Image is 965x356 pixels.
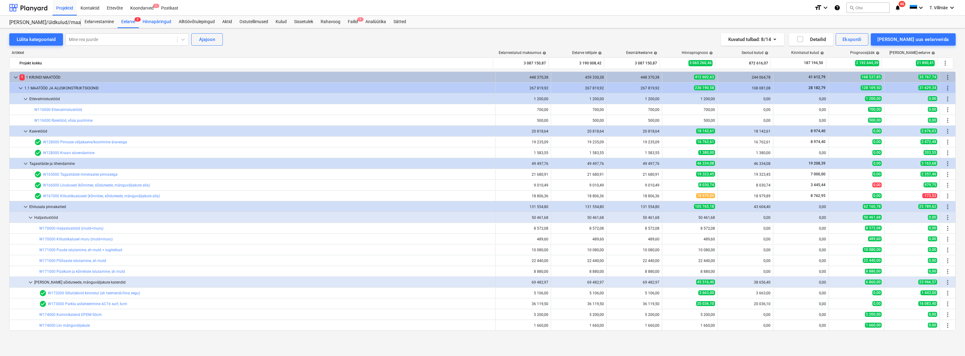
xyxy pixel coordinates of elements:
[944,235,951,243] span: Rohkem tegevusi
[720,248,771,252] div: 0,00
[863,247,882,252] span: 10 080,00
[48,302,127,306] a: W173000 Parkla asfalteerimine AC16 surf, 6cm
[498,226,548,231] div: 8 572,08
[875,51,880,55] span: help
[944,149,951,157] span: Rohkem tegevusi
[718,58,768,68] div: 872 616,07
[34,192,42,200] span: Eelarvereal on 1 hinnapakkumist
[868,107,882,112] span: 700,00
[742,51,768,55] div: Seotud kulud
[498,172,548,177] div: 21 680,91
[810,194,826,198] span: 8 762,95
[43,151,94,155] a: W128000 Kraavi süvendamine
[344,16,362,28] a: Failid1
[861,85,882,90] span: 128 109,50
[944,117,951,124] span: Rohkem tegevusi
[865,96,882,101] span: 1 200,00
[609,118,659,123] div: 500,00
[48,291,140,295] a: W172000 Sillutiskivid kinnistul (sh tsemendi/liiva segu)
[390,16,410,28] a: Sätted
[928,236,937,241] span: 0,00
[808,75,826,79] span: 41 612,79
[554,215,604,220] div: 50 461,68
[554,248,604,252] div: 10 080,00
[272,16,290,28] a: Kulud
[688,60,713,66] span: 3 065 260,46
[776,205,826,209] div: 0,00
[720,205,771,209] div: 43 604,40
[696,280,715,284] span: 45 516,40
[498,162,548,166] div: 49 497,76
[850,51,880,55] div: Prognoosijääk
[720,237,771,241] div: 0,00
[498,151,548,155] div: 1 583,55
[39,313,102,317] a: W174000 Kummikatend EPDM 50cm
[554,129,604,133] div: 20 818,64
[498,248,548,252] div: 10 080,00
[29,202,493,212] div: Ehitusala pinnakatted
[808,86,826,90] span: 28 182,79
[9,19,73,26] div: [PERSON_NAME]/üldkulud//maatööd (2101817//2101766)
[694,85,715,90] span: 236 190,58
[43,140,127,144] a: W128000 Pinnase väljakaeve/koorimine äraveoga
[871,33,956,46] button: [PERSON_NAME] uus eelarverida
[720,86,771,90] div: 108 081,08
[34,277,493,287] div: [PERSON_NAME] sõiduteede, mänguväljakute katendid
[944,257,951,264] span: Rohkem tegevusi
[728,35,777,43] div: Kuvatud tulbad : 8/14
[498,108,548,112] div: 700,00
[872,150,882,155] span: 0,00
[865,280,882,284] span: 6 860,00
[43,183,150,187] a: W166000 Liivalused (kõnnitee, sõiduteede, mänguväljakute alla)
[498,205,548,209] div: 131 554,80
[934,326,965,356] iframe: Chat Widget
[928,215,937,220] span: 0,00
[872,161,882,166] span: 0,00
[317,16,344,28] div: Rahavoog
[842,35,861,43] div: Ekspordi
[696,129,715,133] span: 18 142,61
[863,215,882,220] span: 50 461,68
[541,51,546,55] span: help
[868,236,882,241] span: 489,60
[944,214,951,221] span: Rohkem tegevusi
[924,182,937,187] span: 979,75
[34,118,93,123] a: W116000 Raietööd, võsa juurimine
[609,194,659,198] div: 18 806,36
[199,35,215,43] div: Ajajoon
[498,259,548,263] div: 22 440,00
[597,51,602,55] span: help
[554,226,604,231] div: 8 572,08
[24,83,493,93] div: 1.1 MAATÖÖD JA ALUSKONSTRUKTSIOONID
[236,16,272,28] div: Ostutellimused
[554,194,604,198] div: 18 806,36
[609,259,659,263] div: 22 440,00
[763,51,768,55] span: help
[22,160,29,167] span: keyboard_arrow_down
[9,33,63,46] button: Lülita kategooriaid
[39,269,125,274] a: W171000 Püsikute ja kõrreliste istutamine, sh muld
[609,162,659,166] div: 49 497,76
[720,194,771,198] div: 18 979,89
[720,129,771,133] div: 18 142,61
[944,106,951,113] span: Rohkem tegevusi
[290,16,317,28] a: Sissetulek
[889,51,935,55] div: [PERSON_NAME]-eelarve
[39,323,90,328] a: W174000 Liiv mänguväljakule
[19,72,493,82] div: 1 KRUNDI MAATÖÖD
[808,161,826,166] span: 19 208,39
[944,192,951,200] span: Rohkem tegevusi
[554,237,604,241] div: 489,60
[872,129,882,133] span: 0,00
[34,138,42,146] span: Eelarvereal on 1 hinnapakkumist
[720,151,771,155] div: 1 380,00
[498,86,548,90] div: 267 819,92
[944,279,951,286] span: Rohkem tegevusi
[498,75,548,80] div: 448 370,38
[554,118,604,123] div: 500,00
[720,108,771,112] div: 0,00
[822,4,829,11] i: keyboard_arrow_down
[139,16,175,28] a: Hinnapäringud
